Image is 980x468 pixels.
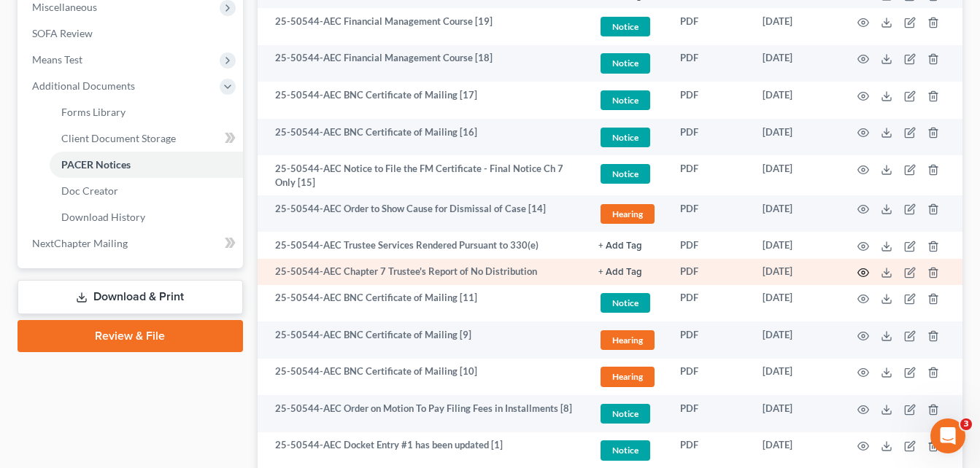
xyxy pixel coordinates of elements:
[258,45,587,82] td: 25-50544-AEC Financial Management Course [18]
[598,88,657,112] a: Notice
[751,82,840,119] td: [DATE]
[61,106,126,118] span: Forms Library
[61,184,118,197] span: Doc Creator
[50,152,243,178] a: PACER Notices
[598,162,657,186] a: Notice
[32,27,93,39] span: SOFA Review
[751,45,840,82] td: [DATE]
[598,125,657,149] a: Notice
[598,265,657,278] a: + Add Tag
[751,119,840,156] td: [DATE]
[598,402,657,426] a: Notice
[258,195,587,233] td: 25-50544-AEC Order to Show Cause for Dismissal of Case [14]
[50,99,243,125] a: Forms Library
[258,8,587,45] td: 25-50544-AEC Financial Management Course [19]
[601,53,650,73] span: Notice
[601,440,650,460] span: Notice
[258,259,587,285] td: 25-50544-AEC Chapter 7 Trustee's Report of No Distribution
[601,330,655,350] span: Hearing
[598,268,642,277] button: + Add Tag
[601,164,650,184] span: Notice
[61,211,145,223] span: Download History
[601,404,650,424] span: Notice
[601,293,650,313] span: Notice
[601,367,655,386] span: Hearing
[32,1,97,13] span: Miscellaneous
[258,395,587,432] td: 25-50544-AEC Order on Motion To Pay Filing Fees in Installments [8]
[751,232,840,258] td: [DATE]
[668,119,751,156] td: PDF
[601,128,650,147] span: Notice
[32,237,128,249] span: NextChapter Mailing
[668,395,751,432] td: PDF
[258,285,587,322] td: 25-50544-AEC BNC Certificate of Mailing [11]
[751,395,840,432] td: [DATE]
[32,79,135,92] span: Additional Documents
[598,238,657,252] a: + Add Tag
[668,195,751,233] td: PDF
[20,20,243,47] a: SOFA Review
[598,15,657,39] a: Notice
[20,230,243,257] a: NextChapter Mailing
[598,51,657,75] a: Notice
[751,321,840,359] td: [DATE]
[598,291,657,315] a: Notice
[18,320,243,352] a: Review & File
[258,119,587,156] td: 25-50544-AEC BNC Certificate of Mailing [16]
[50,125,243,152] a: Client Document Storage
[751,195,840,233] td: [DATE]
[601,204,655,224] span: Hearing
[668,259,751,285] td: PDF
[598,202,657,226] a: Hearing
[668,359,751,396] td: PDF
[668,82,751,119] td: PDF
[668,155,751,195] td: PDF
[598,328,657,352] a: Hearing
[61,132,176,144] span: Client Document Storage
[751,155,840,195] td: [DATE]
[258,232,587,258] td: 25-50544-AEC Trustee Services Rendered Pursuant to 330(e)
[50,178,243,204] a: Doc Creator
[598,241,642,251] button: + Add Tag
[32,53,82,66] span: Means Test
[751,8,840,45] td: [DATE]
[258,359,587,396] td: 25-50544-AEC BNC Certificate of Mailing [10]
[601,17,650,36] span: Notice
[258,82,587,119] td: 25-50544-AEC BNC Certificate of Mailing [17]
[751,285,840,322] td: [DATE]
[930,418,965,453] iframe: Intercom live chat
[668,321,751,359] td: PDF
[751,359,840,396] td: [DATE]
[50,204,243,230] a: Download History
[598,438,657,462] a: Notice
[668,232,751,258] td: PDF
[751,259,840,285] td: [DATE]
[668,8,751,45] td: PDF
[668,45,751,82] td: PDF
[668,285,751,322] td: PDF
[598,364,657,389] a: Hearing
[601,90,650,110] span: Notice
[18,280,243,314] a: Download & Print
[960,418,972,430] span: 3
[258,155,587,195] td: 25-50544-AEC Notice to File the FM Certificate - Final Notice Ch 7 Only [15]
[61,158,131,171] span: PACER Notices
[258,321,587,359] td: 25-50544-AEC BNC Certificate of Mailing [9]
